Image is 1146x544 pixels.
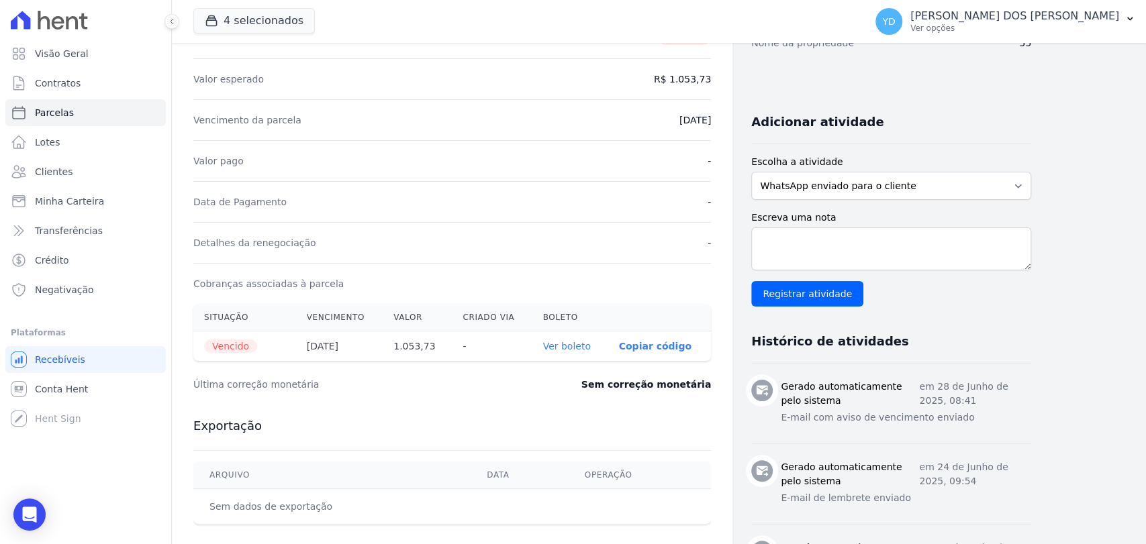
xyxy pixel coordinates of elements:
[11,325,160,341] div: Plataformas
[35,135,60,149] span: Lotes
[35,224,103,237] span: Transferências
[193,8,315,34] button: 4 selecionados
[679,113,711,127] dd: [DATE]
[708,236,711,250] dd: -
[781,491,1031,505] p: E-mail de lembrete enviado
[1019,36,1031,50] dd: 55
[35,353,85,366] span: Recebíveis
[383,331,452,362] th: 1.053,73
[35,106,74,119] span: Parcelas
[781,380,919,408] h3: Gerado automaticamente pelo sistema
[781,460,919,488] h3: Gerado automaticamente pelo sistema
[5,376,166,402] a: Conta Hent
[35,254,69,267] span: Crédito
[193,304,296,331] th: Situação
[296,331,383,362] th: [DATE]
[910,9,1119,23] p: [PERSON_NAME] DOS [PERSON_NAME]
[751,281,863,307] input: Registrar atividade
[5,217,166,244] a: Transferências
[569,461,711,489] th: Operação
[35,382,88,396] span: Conta Hent
[452,304,532,331] th: Criado via
[751,211,1031,225] label: Escreva uma nota
[383,304,452,331] th: Valor
[35,76,81,90] span: Contratos
[35,47,89,60] span: Visão Geral
[5,276,166,303] a: Negativação
[193,113,301,127] dt: Vencimento da parcela
[751,114,884,130] h3: Adicionar atividade
[5,40,166,67] a: Visão Geral
[5,158,166,185] a: Clientes
[35,165,73,178] span: Clientes
[193,195,287,209] dt: Data de Pagamento
[581,378,711,391] dd: Sem correção monetária
[865,3,1146,40] button: YD [PERSON_NAME] DOS [PERSON_NAME] Ver opções
[532,304,608,331] th: Boleto
[708,154,711,168] dd: -
[910,23,1119,34] p: Ver opções
[193,378,499,391] dt: Última correção monetária
[5,70,166,97] a: Contratos
[471,461,568,489] th: Data
[882,17,895,26] span: YD
[5,346,166,373] a: Recebíveis
[5,188,166,215] a: Minha Carteira
[35,195,104,208] span: Minha Carteira
[781,411,1031,425] p: E-mail com aviso de vencimento enviado
[193,236,316,250] dt: Detalhes da renegociação
[919,460,1031,488] p: em 24 de Junho de 2025, 09:54
[452,331,532,362] th: -
[296,304,383,331] th: Vencimento
[5,247,166,274] a: Crédito
[193,418,711,434] h3: Exportação
[751,155,1031,169] label: Escolha a atividade
[654,72,711,86] dd: R$ 1.053,73
[619,341,691,351] button: Copiar código
[35,283,94,296] span: Negativação
[204,339,257,353] span: Vencido
[543,341,591,351] a: Ver boleto
[919,380,1031,408] p: em 28 de Junho de 2025, 08:41
[193,154,244,168] dt: Valor pago
[193,461,471,489] th: Arquivo
[193,489,471,525] td: Sem dados de exportação
[13,498,46,531] div: Open Intercom Messenger
[751,333,908,349] h3: Histórico de atividades
[193,72,264,86] dt: Valor esperado
[193,277,344,290] dt: Cobranças associadas à parcela
[5,99,166,126] a: Parcelas
[5,129,166,156] a: Lotes
[708,195,711,209] dd: -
